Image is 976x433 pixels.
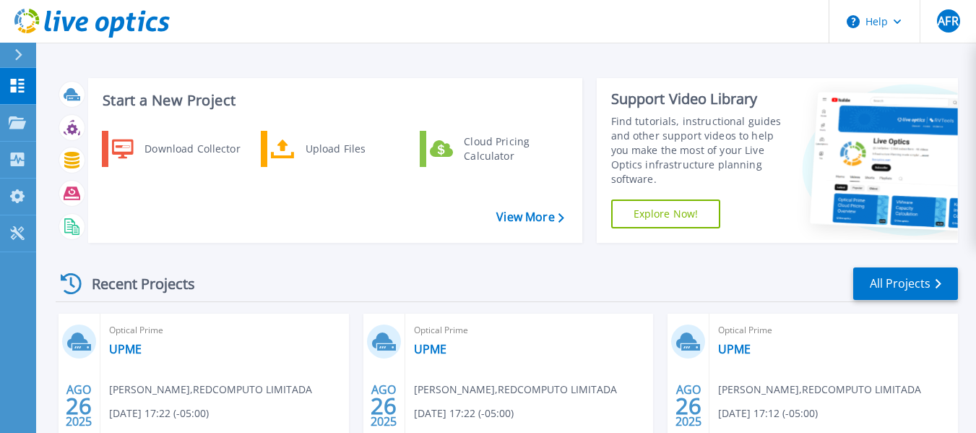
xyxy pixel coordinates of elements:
[414,406,514,421] span: [DATE] 17:22 (-05:00)
[718,406,818,421] span: [DATE] 17:12 (-05:00)
[718,382,921,398] span: [PERSON_NAME] , REDCOMPUTO LIMITADA
[298,134,405,163] div: Upload Files
[66,400,92,412] span: 26
[496,210,563,224] a: View More
[109,342,142,356] a: UPME
[109,406,209,421] span: [DATE] 17:22 (-05:00)
[718,342,751,356] a: UPME
[56,266,215,301] div: Recent Projects
[261,131,409,167] a: Upload Files
[103,93,563,108] h3: Start a New Project
[611,200,721,228] a: Explore Now!
[420,131,568,167] a: Cloud Pricing Calculator
[65,380,92,432] div: AGO 2025
[414,342,446,356] a: UPME
[853,267,958,300] a: All Projects
[675,380,702,432] div: AGO 2025
[109,382,312,398] span: [PERSON_NAME] , REDCOMPUTO LIMITADA
[611,90,791,108] div: Support Video Library
[109,322,340,338] span: Optical Prime
[414,322,645,338] span: Optical Prime
[675,400,701,412] span: 26
[102,131,250,167] a: Download Collector
[718,322,949,338] span: Optical Prime
[137,134,246,163] div: Download Collector
[611,114,791,187] div: Find tutorials, instructional guides and other support videos to help you make the most of your L...
[370,380,397,432] div: AGO 2025
[371,400,397,412] span: 26
[414,382,617,398] span: [PERSON_NAME] , REDCOMPUTO LIMITADA
[457,134,563,163] div: Cloud Pricing Calculator
[938,15,958,27] span: AFR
